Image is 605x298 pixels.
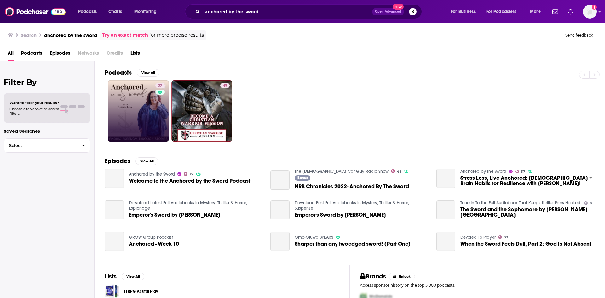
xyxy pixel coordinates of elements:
[4,143,77,148] span: Select
[482,7,526,17] button: open menu
[78,48,99,61] span: Networks
[171,80,233,142] a: 49
[584,201,592,205] a: 8
[526,7,549,17] button: open menu
[105,232,124,251] a: Anchored - Week 10
[108,7,122,16] span: Charts
[530,7,541,16] span: More
[9,101,59,105] span: Want to filter your results?
[105,69,159,77] a: PodcastsView All
[124,288,158,295] a: TTRPG Acutal Play
[107,48,123,61] span: Credits
[592,5,597,10] svg: Add a profile image
[389,273,415,280] button: Unlock
[498,235,508,239] a: 33
[129,172,175,177] a: Anchored by the Sword
[460,175,595,186] a: Stress Less, Live Anchored: Bible + Brain Habits for Resilience with Dr. Charles Stone!
[295,241,411,247] a: Sharper than any twoedged sword! (Part One)
[297,176,308,180] span: Bonus
[372,8,404,15] button: Open AdvancedNew
[44,32,97,38] h3: anchored by the sword
[102,32,148,39] a: Try an exact match
[270,170,290,190] a: NRB Chronicles 2022- Anchored By The Sword
[105,157,130,165] h2: Episodes
[583,5,597,19] img: User Profile
[397,170,401,173] span: 48
[436,200,456,219] a: The Sword and the Sophomore by B.P. Sweany
[566,6,575,17] a: Show notifications dropdown
[451,7,476,16] span: For Business
[129,200,247,211] a: Download Latest Full Audiobooks in Mystery, Thriller & Horror, Espionage
[108,80,169,142] a: 37
[583,5,597,19] button: Show profile menu
[191,4,428,19] div: Search podcasts, credits, & more...
[460,200,581,206] a: Tune In To The Full Audiobook That Keeps Thriller Fans Hooked.
[590,202,592,205] span: 8
[129,235,173,240] a: GROW Group Podcast
[360,272,386,280] h2: Brands
[74,7,105,17] button: open menu
[21,48,42,61] a: Podcasts
[105,272,144,280] a: ListsView All
[436,232,456,251] a: When the Sword Feels Dull, Part 2: God Is Not Absent
[223,83,227,89] span: 49
[583,5,597,19] span: Logged in as luilaking
[295,212,386,218] a: Emperor's Sword by Alex Gough
[4,138,90,153] button: Select
[391,169,401,173] a: 48
[50,48,70,61] a: Episodes
[550,6,561,17] a: Show notifications dropdown
[129,212,220,218] span: Emperor's Sword by [PERSON_NAME]
[563,32,595,38] button: Send feedback
[447,7,484,17] button: open menu
[130,48,140,61] a: Lists
[360,283,595,288] p: Access sponsor history on the top 5,000 podcasts.
[5,6,66,18] img: Podchaser - Follow, Share and Rate Podcasts
[155,83,165,88] a: 37
[460,207,595,218] span: The Sword and the Sophomore by [PERSON_NAME][GEOGRAPHIC_DATA]
[158,83,162,89] span: 37
[105,157,158,165] a: EpisodesView All
[270,232,290,251] a: Sharper than any twoedged sword! (Part One)
[137,69,159,77] button: View All
[189,173,193,176] span: 37
[104,7,126,17] a: Charts
[105,69,132,77] h2: Podcasts
[184,172,194,176] a: 37
[460,169,506,174] a: Anchored by the Sword
[8,48,14,61] span: All
[393,4,404,10] span: New
[129,178,252,184] a: Welcome to the Anchored by the Sword Podcast!
[295,184,409,189] span: NRB Chronicles 2022- Anchored By The Sword
[515,170,525,173] a: 37
[9,107,59,116] span: Choose a tab above to access filters.
[129,241,179,247] a: Anchored - Week 10
[295,169,389,174] a: The Christian Car Guy Radio Show
[295,200,409,211] a: Download Best Full Audiobooks in Mystery, Thriller & Horror, Suspense
[4,128,90,134] p: Saved Searches
[134,7,157,16] span: Monitoring
[149,32,204,39] span: for more precise results
[202,7,372,17] input: Search podcasts, credits, & more...
[460,207,595,218] a: The Sword and the Sophomore by B.P. Sweany
[129,212,220,218] a: Emperor's Sword by Alex Gough
[105,169,124,188] a: Welcome to the Anchored by the Sword Podcast!
[504,236,508,239] span: 33
[460,241,591,247] a: When the Sword Feels Dull, Part 2: God Is Not Absent
[78,7,97,16] span: Podcasts
[220,83,230,88] a: 49
[21,32,37,38] h3: Search
[436,169,456,188] a: Stress Less, Live Anchored: Bible + Brain Habits for Resilience with Dr. Charles Stone!
[295,212,386,218] span: Emperor's Sword by [PERSON_NAME]
[130,7,165,17] button: open menu
[460,175,595,186] span: Stress Less, Live Anchored: [DEMOGRAPHIC_DATA] + Brain Habits for Resilience with [PERSON_NAME]!
[122,273,144,280] button: View All
[460,235,496,240] a: Devoted To Prayer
